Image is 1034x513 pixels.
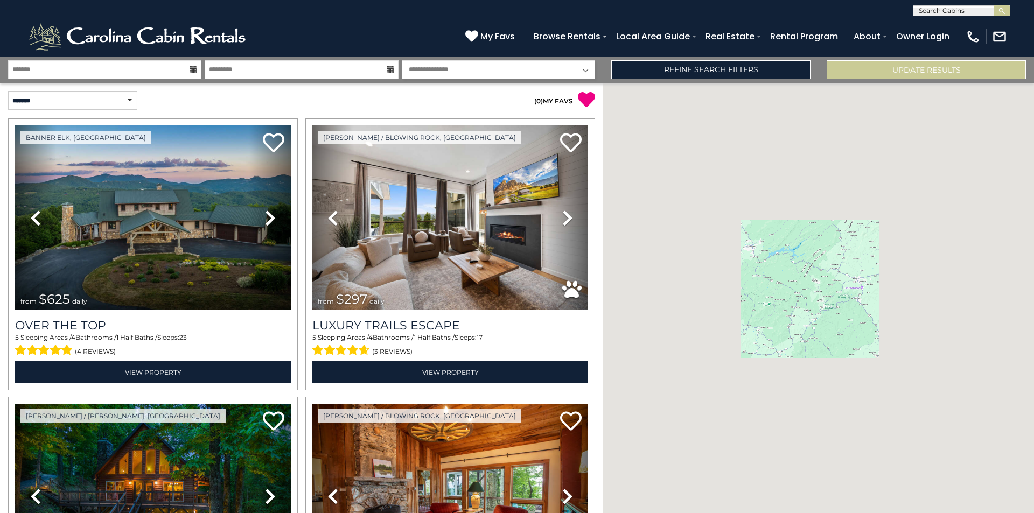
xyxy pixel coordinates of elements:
[27,20,250,53] img: White-1-2.png
[15,333,291,359] div: Sleeping Areas / Bathrooms / Sleeps:
[75,345,116,359] span: (4 reviews)
[39,291,70,307] span: $625
[891,27,955,46] a: Owner Login
[20,131,151,144] a: Banner Elk, [GEOGRAPHIC_DATA]
[827,60,1026,79] button: Update Results
[336,291,367,307] span: $297
[15,318,291,333] a: Over The Top
[536,97,541,105] span: 0
[560,132,582,155] a: Add to favorites
[312,333,588,359] div: Sleeping Areas / Bathrooms / Sleeps:
[72,297,87,305] span: daily
[369,297,385,305] span: daily
[312,361,588,383] a: View Property
[528,27,606,46] a: Browse Rentals
[848,27,886,46] a: About
[372,345,413,359] span: (3 reviews)
[263,410,284,433] a: Add to favorites
[318,409,521,423] a: [PERSON_NAME] / Blowing Rock, [GEOGRAPHIC_DATA]
[179,333,187,341] span: 23
[560,410,582,433] a: Add to favorites
[318,297,334,305] span: from
[534,97,573,105] a: (0)MY FAVS
[465,30,518,44] a: My Favs
[700,27,760,46] a: Real Estate
[368,333,373,341] span: 4
[765,27,843,46] a: Rental Program
[966,29,981,44] img: phone-regular-white.png
[20,409,226,423] a: [PERSON_NAME] / [PERSON_NAME], [GEOGRAPHIC_DATA]
[20,297,37,305] span: from
[611,27,695,46] a: Local Area Guide
[534,97,543,105] span: ( )
[414,333,455,341] span: 1 Half Baths /
[71,333,75,341] span: 4
[477,333,483,341] span: 17
[312,125,588,310] img: thumbnail_168695581.jpeg
[116,333,157,341] span: 1 Half Baths /
[312,318,588,333] a: Luxury Trails Escape
[312,333,316,341] span: 5
[611,60,811,79] a: Refine Search Filters
[15,333,19,341] span: 5
[992,29,1007,44] img: mail-regular-white.png
[263,132,284,155] a: Add to favorites
[15,361,291,383] a: View Property
[480,30,515,43] span: My Favs
[15,125,291,310] img: thumbnail_167153549.jpeg
[318,131,521,144] a: [PERSON_NAME] / Blowing Rock, [GEOGRAPHIC_DATA]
